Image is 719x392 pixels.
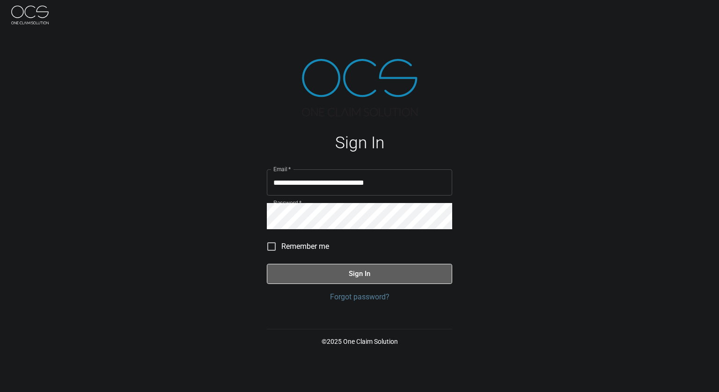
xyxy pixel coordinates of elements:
img: ocs-logo-white-transparent.png [11,6,49,24]
label: Email [273,165,291,173]
h1: Sign In [267,133,452,152]
a: Forgot password? [267,291,452,303]
p: © 2025 One Claim Solution [267,337,452,346]
img: ocs-logo-tra.png [302,59,418,116]
label: Password [273,199,301,207]
button: Sign In [267,264,452,283]
span: Remember me [281,241,329,252]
